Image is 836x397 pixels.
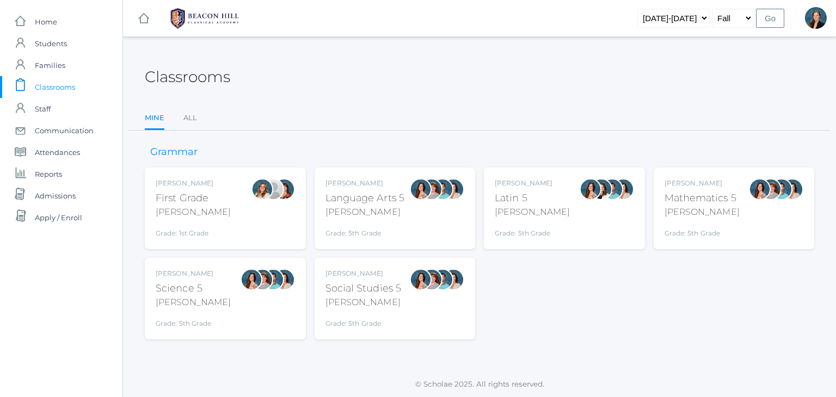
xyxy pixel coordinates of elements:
div: Rebecca Salazar [580,178,601,200]
div: Westen Taylor [601,178,623,200]
span: Apply / Enroll [35,207,82,228]
div: [PERSON_NAME] [665,206,740,219]
input: Go [756,9,784,28]
a: All [183,107,197,129]
span: Families [35,54,65,76]
div: Cari Burke [273,269,295,290]
span: Staff [35,98,51,120]
span: Reports [35,163,62,185]
div: [PERSON_NAME] [495,178,570,188]
div: Grade: 5th Grade [156,313,231,328]
div: [PERSON_NAME] [325,269,402,278]
h2: Classrooms [145,69,230,85]
div: [PERSON_NAME] [156,269,231,278]
span: Communication [35,120,94,141]
div: Cari Burke [612,178,634,200]
div: Cari Burke [782,178,803,200]
img: BHCALogos-05-308ed15e86a5a0abce9b8dd61676a3503ac9727e845dece92d48e8588c001991.png [164,5,245,32]
div: Cari Burke [442,269,464,290]
div: Teresa Deutsch [591,178,612,200]
div: Rebecca Salazar [241,269,262,290]
div: Sarah Bence [760,178,782,200]
div: Sarah Bence [421,269,442,290]
div: [PERSON_NAME] [495,206,570,219]
div: Heather Wallock [273,178,295,200]
div: Westen Taylor [262,269,284,290]
div: Grade: 5th Grade [325,223,405,238]
div: [PERSON_NAME] [156,206,231,219]
div: Allison Smith [805,7,827,29]
div: Grade: 5th Grade [495,223,570,238]
div: Science 5 [156,281,231,296]
p: © Scholae 2025. All rights reserved. [123,379,836,389]
div: [PERSON_NAME] [325,296,402,309]
span: Admissions [35,185,76,207]
span: Students [35,33,67,54]
div: [PERSON_NAME] [325,206,405,219]
div: Rebecca Salazar [410,178,432,200]
div: Social Studies 5 [325,281,402,296]
a: Mine [145,107,164,131]
div: Westen Taylor [771,178,792,200]
div: [PERSON_NAME] [665,178,740,188]
div: [PERSON_NAME] [156,178,231,188]
div: Cari Burke [442,178,464,200]
span: Home [35,11,57,33]
div: [PERSON_NAME] [325,178,405,188]
div: First Grade [156,191,231,206]
div: Liv Barber [251,178,273,200]
div: Mathematics 5 [665,191,740,206]
div: Rebecca Salazar [749,178,771,200]
span: Classrooms [35,76,75,98]
div: Sarah Bence [421,178,442,200]
div: Westen Taylor [432,178,453,200]
div: Language Arts 5 [325,191,405,206]
div: Jaimie Watson [262,178,284,200]
div: Sarah Bence [251,269,273,290]
div: [PERSON_NAME] [156,296,231,309]
div: Latin 5 [495,191,570,206]
span: Attendances [35,141,80,163]
div: Grade: 5th Grade [665,223,740,238]
div: Grade: 1st Grade [156,223,231,238]
div: Rebecca Salazar [410,269,432,290]
div: Grade: 5th Grade [325,313,402,328]
h3: Grammar [145,147,203,158]
div: Westen Taylor [432,269,453,290]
